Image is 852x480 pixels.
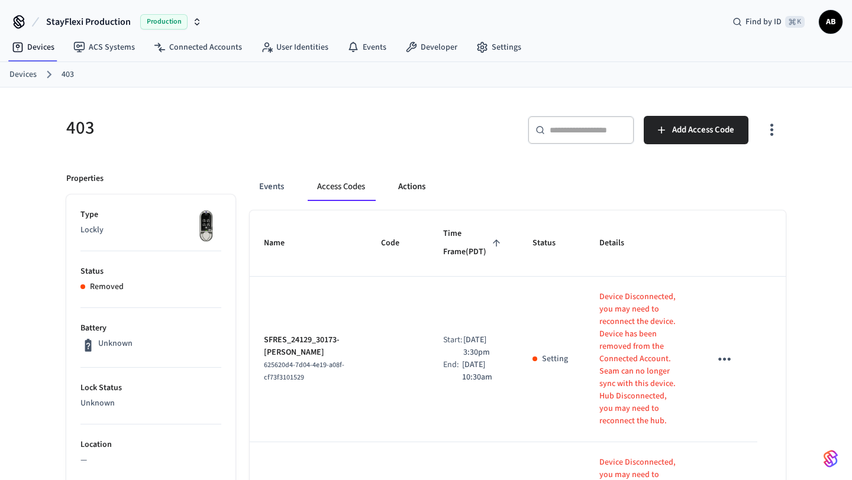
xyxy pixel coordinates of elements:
[80,454,221,466] p: —
[250,173,293,201] button: Events
[66,173,104,185] p: Properties
[308,173,375,201] button: Access Codes
[599,234,640,252] span: Details
[745,16,782,28] span: Find by ID
[463,334,504,359] p: [DATE] 3:30pm
[264,334,353,359] p: SFRES_24129_30173-[PERSON_NAME]
[443,334,463,359] div: Start:
[723,11,814,33] div: Find by ID⌘ K
[250,173,786,201] div: ant example
[80,209,221,221] p: Type
[462,359,504,384] p: [DATE] 10:30am
[443,225,504,262] span: Time Frame(PDT)
[443,359,462,384] div: End:
[66,116,419,140] h5: 403
[338,37,396,58] a: Events
[80,265,221,278] p: Status
[144,37,251,58] a: Connected Accounts
[80,224,221,236] p: Lockly
[80,382,221,394] p: Lock Status
[672,122,734,138] span: Add Access Code
[542,353,568,365] p: Setting
[785,16,805,28] span: ⌘ K
[264,360,344,382] span: 625620d4-7d04-4e19-a08f-cf73f3101529
[599,328,682,390] p: Device has been removed from the Connected Account. Seam can no longer sync with this device.
[80,439,221,451] p: Location
[599,390,682,427] p: Hub Disconnected, you may need to reconnect the hub.
[644,116,748,144] button: Add Access Code
[46,15,131,29] span: StayFlexi Production
[824,449,838,468] img: SeamLogoGradient.69752ec5.svg
[389,173,435,201] button: Actions
[820,11,841,33] span: AB
[62,69,74,81] a: 403
[140,14,188,30] span: Production
[90,281,124,293] p: Removed
[251,37,338,58] a: User Identities
[2,37,64,58] a: Devices
[264,234,300,252] span: Name
[599,291,682,328] p: Device Disconnected, you may need to reconnect the device.
[80,322,221,335] p: Battery
[80,397,221,410] p: Unknown
[532,234,571,252] span: Status
[396,37,467,58] a: Developer
[9,69,37,81] a: Devices
[467,37,531,58] a: Settings
[64,37,144,58] a: ACS Systems
[98,338,133,350] p: Unknown
[819,10,843,34] button: AB
[192,209,221,244] img: Lockly Vision Lock, Front
[381,234,415,252] span: Code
